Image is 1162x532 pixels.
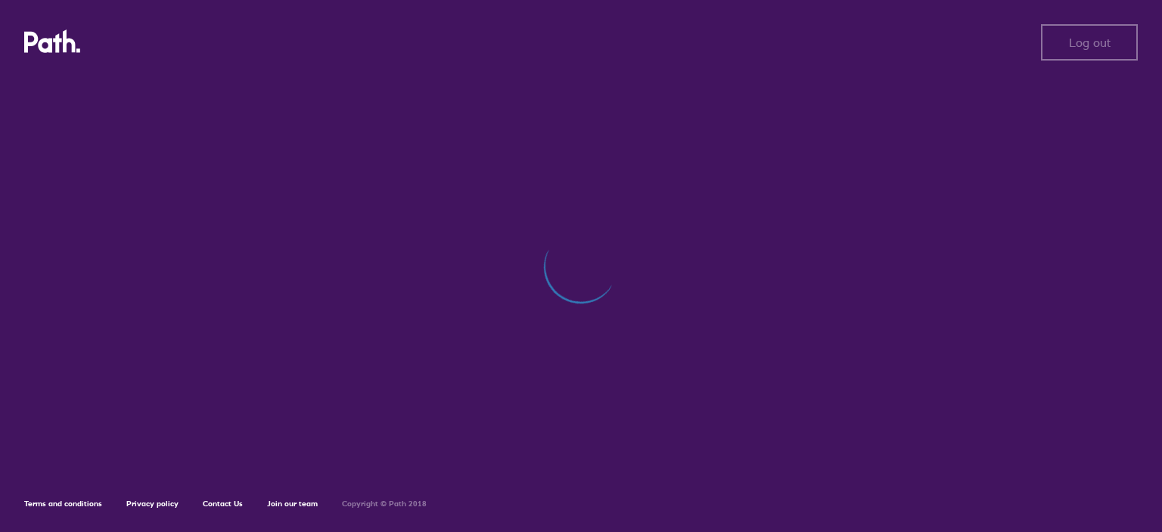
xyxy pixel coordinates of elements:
[203,499,243,509] a: Contact Us
[24,499,102,509] a: Terms and conditions
[342,499,427,509] h6: Copyright © Path 2018
[126,499,179,509] a: Privacy policy
[267,499,318,509] a: Join our team
[1041,24,1138,61] button: Log out
[1069,36,1111,49] span: Log out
